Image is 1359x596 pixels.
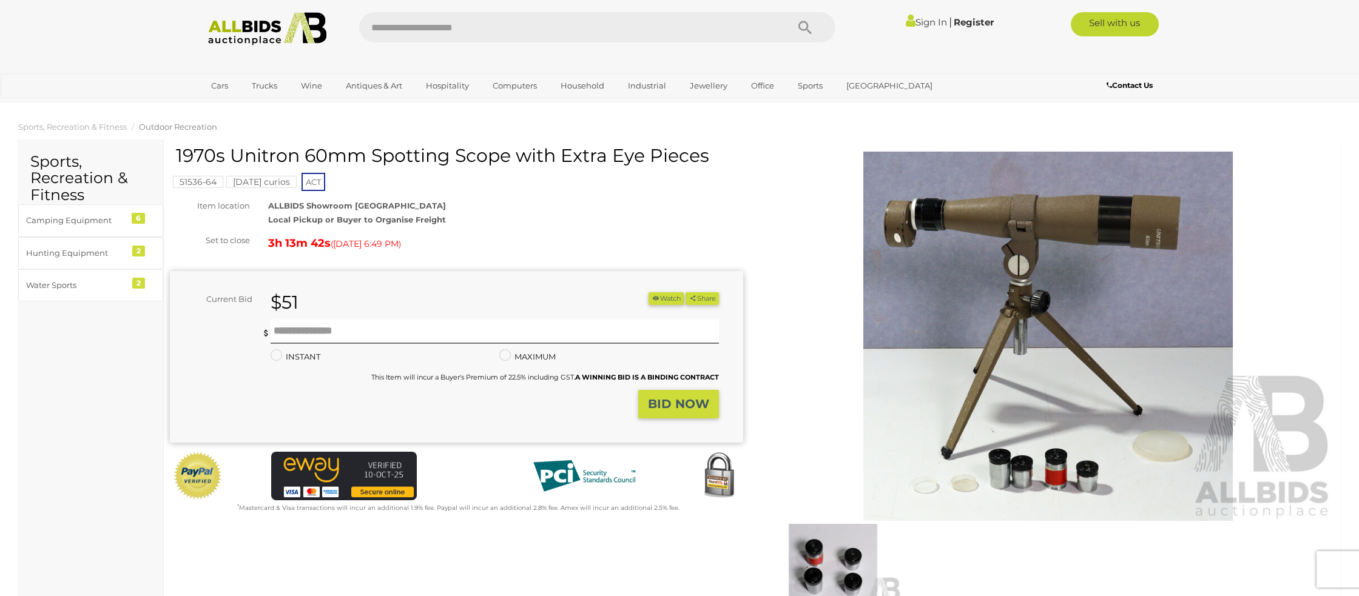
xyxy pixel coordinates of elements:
a: Water Sports 2 [18,269,163,301]
img: Allbids.com.au [201,12,333,45]
a: Household [553,76,612,96]
div: Item location [161,199,259,213]
li: Watch this item [649,292,684,305]
a: Outdoor Recreation [139,122,217,132]
a: Contact Us [1107,79,1156,92]
h1: 1970s Unitron 60mm Spotting Scope with Extra Eye Pieces [176,146,740,166]
a: Hunting Equipment 2 [18,237,163,269]
div: Camping Equipment [26,213,126,227]
img: Official PayPal Seal [173,452,223,500]
img: 1970s Unitron 60mm Spotting Scope with Extra Eye Pieces [761,152,1335,521]
mark: 51536-64 [173,176,223,188]
img: eWAY Payment Gateway [271,452,417,500]
div: Water Sports [26,278,126,292]
span: ACT [302,173,325,191]
a: Sell with us [1071,12,1159,36]
b: A WINNING BID IS A BINDING CONTRACT [575,373,719,381]
button: Search [775,12,835,42]
span: [DATE] 6:49 PM [333,238,399,249]
div: Current Bid [170,292,261,306]
img: Secured by Rapid SSL [695,452,743,500]
a: Wine [293,76,330,96]
span: | [949,15,952,28]
a: Hospitality [418,76,477,96]
a: Jewellery [682,76,735,96]
span: ( ) [331,239,401,249]
a: Trucks [244,76,285,96]
label: INSTANT [271,350,320,364]
div: Set to close [161,233,259,247]
a: Register [954,16,994,28]
strong: 3h 13m 42s [268,236,331,250]
div: 2 [132,278,145,289]
a: Sign In [906,16,947,28]
a: [DATE] curios [226,177,297,187]
a: Sports [790,76,831,96]
div: 6 [132,213,145,224]
button: Share [686,292,719,305]
a: Industrial [620,76,674,96]
a: 51536-64 [173,177,223,187]
mark: [DATE] curios [226,176,297,188]
strong: BID NOW [648,397,709,411]
button: BID NOW [638,390,719,418]
strong: ALLBIDS Showroom [GEOGRAPHIC_DATA] [268,201,446,210]
strong: Local Pickup or Buyer to Organise Freight [268,215,446,224]
div: 2 [132,246,145,256]
a: Computers [485,76,545,96]
a: Camping Equipment 6 [18,204,163,236]
a: Cars [203,76,236,96]
label: MAXIMUM [499,350,556,364]
h2: Sports, Recreation & Fitness [30,153,151,204]
small: This Item will incur a Buyer's Premium of 22.5% including GST. [371,373,719,381]
small: Mastercard & Visa transactions will incur an additional 1.9% fee. Paypal will incur an additional... [237,504,679,512]
a: Office [743,76,782,96]
b: Contact Us [1107,81,1153,90]
strong: $51 [271,291,298,313]
div: Hunting Equipment [26,246,126,260]
a: Antiques & Art [338,76,410,96]
button: Watch [649,292,684,305]
a: Sports, Recreation & Fitness [18,122,127,132]
a: [GEOGRAPHIC_DATA] [838,76,940,96]
img: PCI DSS compliant [524,452,645,500]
